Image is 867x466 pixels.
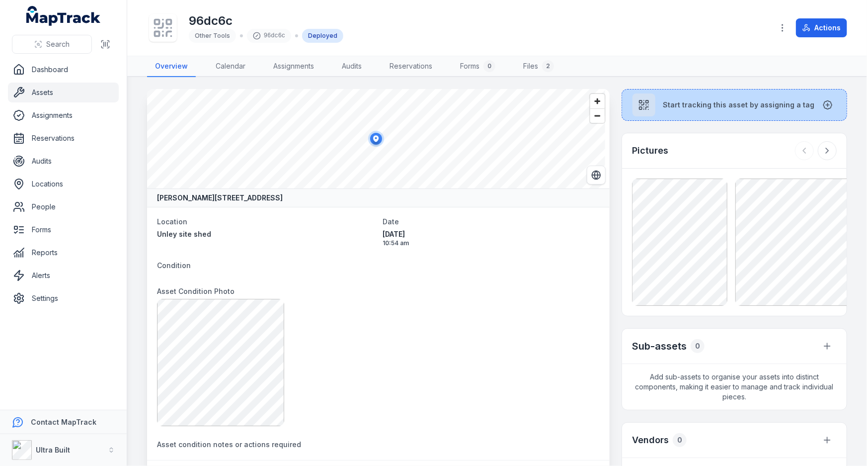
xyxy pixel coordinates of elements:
[265,56,322,77] a: Assignments
[157,193,283,203] strong: [PERSON_NAME][STREET_ADDRESS]
[8,105,119,125] a: Assignments
[673,433,687,447] div: 0
[452,56,503,77] a: Forms0
[147,89,605,188] canvas: Map
[590,94,605,108] button: Zoom in
[247,29,291,43] div: 96dc6c
[157,230,211,238] span: Unley site shed
[8,174,119,194] a: Locations
[157,287,235,295] span: Asset Condition Photo
[8,151,119,171] a: Audits
[157,440,301,449] span: Asset condition notes or actions required
[8,60,119,80] a: Dashboard
[8,83,119,102] a: Assets
[796,18,847,37] button: Actions
[26,6,101,26] a: MapTrack
[590,108,605,123] button: Zoom out
[8,266,119,285] a: Alerts
[157,217,187,226] span: Location
[31,418,96,426] strong: Contact MapTrack
[8,288,119,308] a: Settings
[147,56,196,77] a: Overview
[334,56,370,77] a: Audits
[632,144,668,158] h3: Pictures
[483,60,495,72] div: 0
[383,229,600,247] time: 08/09/2025, 10:54:52 am
[8,197,119,217] a: People
[383,229,600,239] span: [DATE]
[542,60,554,72] div: 2
[632,433,669,447] h3: Vendors
[157,261,191,270] span: Condition
[691,339,705,353] div: 0
[46,39,70,49] span: Search
[663,100,815,110] span: Start tracking this asset by assigning a tag
[622,89,847,121] button: Start tracking this asset by assigning a tag
[12,35,92,54] button: Search
[189,13,343,29] h1: 96dc6c
[157,229,375,239] a: Unley site shed
[515,56,562,77] a: Files2
[382,56,440,77] a: Reservations
[587,166,606,185] button: Switch to Satellite View
[632,339,687,353] h2: Sub-assets
[195,32,230,39] span: Other Tools
[208,56,253,77] a: Calendar
[8,243,119,263] a: Reports
[8,220,119,240] a: Forms
[36,446,70,454] strong: Ultra Built
[8,128,119,148] a: Reservations
[383,217,399,226] span: Date
[383,239,600,247] span: 10:54 am
[622,364,847,410] span: Add sub-assets to organise your assets into distinct components, making it easier to manage and t...
[302,29,343,43] div: Deployed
